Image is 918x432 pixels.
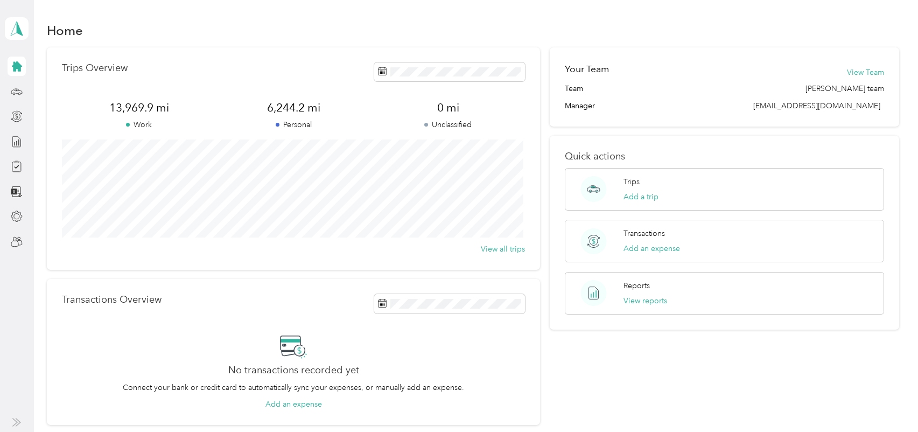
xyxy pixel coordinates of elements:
[265,399,322,410] button: Add an expense
[62,100,216,115] span: 13,969.9 mi
[565,151,885,162] p: Quick actions
[753,101,880,110] span: [EMAIL_ADDRESS][DOMAIN_NAME]
[228,365,359,376] h2: No transactions recorded yet
[123,382,464,393] p: Connect your bank or credit card to automatically sync your expenses, or manually add an expense.
[623,243,680,254] button: Add an expense
[805,83,884,94] span: [PERSON_NAME] team
[623,176,640,187] p: Trips
[47,25,83,36] h1: Home
[62,119,216,130] p: Work
[623,228,665,239] p: Transactions
[62,62,128,74] p: Trips Overview
[62,294,162,305] p: Transactions Overview
[565,62,609,76] h2: Your Team
[565,100,595,112] span: Manager
[858,372,918,432] iframe: Everlance-gr Chat Button Frame
[481,243,525,255] button: View all trips
[216,100,371,115] span: 6,244.2 mi
[623,280,650,291] p: Reports
[847,67,884,78] button: View Team
[623,191,658,203] button: Add a trip
[371,119,525,130] p: Unclassified
[371,100,525,115] span: 0 mi
[216,119,371,130] p: Personal
[565,83,583,94] span: Team
[623,295,667,306] button: View reports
